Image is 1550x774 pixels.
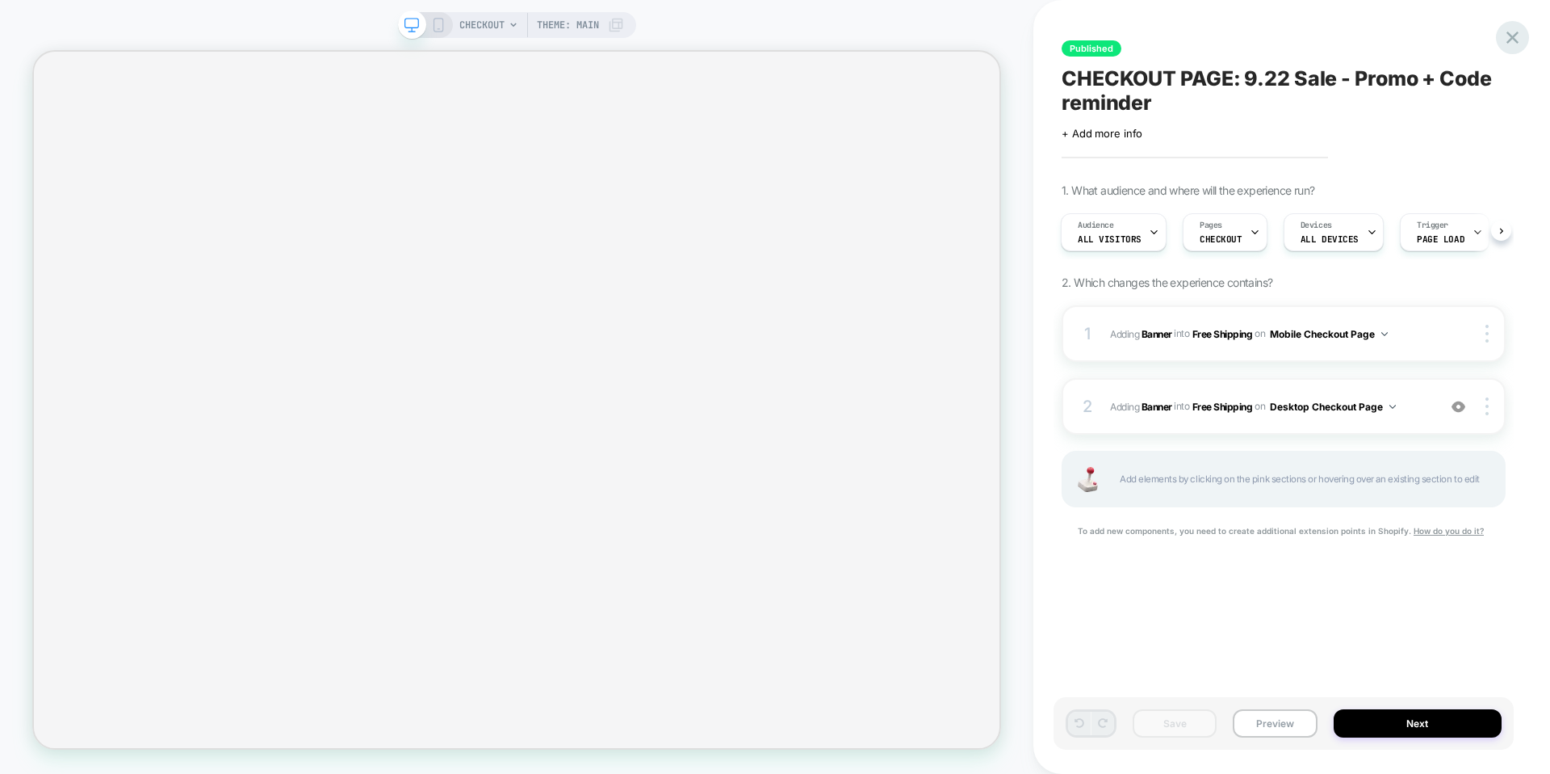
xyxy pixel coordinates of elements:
[1417,220,1448,231] span: Trigger
[1200,233,1242,245] span: CHECKOUT
[1078,220,1114,231] span: Audience
[1174,400,1189,412] span: INTO
[1079,392,1095,421] div: 2
[537,12,599,38] span: Theme: MAIN
[1255,398,1265,415] span: on
[1174,327,1189,339] span: INTO
[1079,319,1095,348] div: 1
[1062,276,1272,289] span: 2. Which changes the experience contains?
[1270,397,1396,417] button: Desktop Checkout Page
[1120,470,1488,489] span: Add elements by clicking on the pink sections or hovering over an existing section to edit
[459,12,505,38] span: CHECKOUT
[1301,220,1332,231] span: Devices
[1133,709,1217,738] button: Save
[1192,400,1253,412] span: Free Shipping
[1389,405,1396,409] img: down arrow
[1270,324,1388,344] button: Mobile Checkout Page
[1142,400,1172,412] b: Banner
[1110,327,1172,339] span: Adding
[1062,66,1506,115] span: CHECKOUT PAGE: 9.22 Sale - Promo + Code reminder
[1078,233,1142,245] span: All Visitors
[1110,400,1172,412] span: Adding
[1334,709,1502,738] button: Next
[1062,127,1142,140] span: + Add more info
[1301,233,1359,245] span: ALL DEVICES
[1142,327,1172,339] b: Banner
[1233,709,1317,738] button: Preview
[1192,327,1253,339] span: Free Shipping
[1485,325,1489,343] img: close
[1417,233,1464,245] span: Page Load
[1255,325,1265,343] span: on
[1414,526,1484,536] u: How do you do it?
[1452,400,1465,414] img: crossed eye
[1071,467,1104,492] img: Joystick
[1381,332,1388,336] img: down arrow
[1062,524,1506,538] div: To add new components, you need to create additional extension points in Shopify.
[1485,398,1489,415] img: close
[1200,220,1222,231] span: Pages
[1062,183,1314,197] span: 1. What audience and where will the experience run?
[1062,40,1121,57] span: Published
